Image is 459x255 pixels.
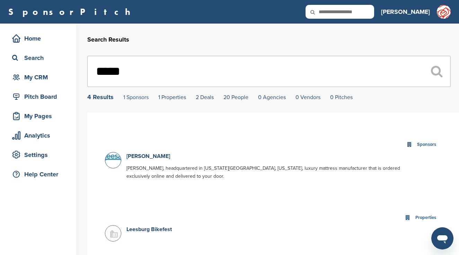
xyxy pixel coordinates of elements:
div: Analytics [10,129,69,142]
a: Home [7,30,69,46]
a: [PERSON_NAME] [381,4,430,19]
div: Pitch Board [10,90,69,103]
div: 4 Results [87,94,114,100]
div: Sponsors [415,141,438,149]
div: Home [10,32,69,45]
div: Settings [10,149,69,161]
div: My CRM [10,71,69,83]
img: Buildingmissing [105,226,123,243]
a: 20 People [223,94,248,101]
a: Pitch Board [7,89,69,105]
div: Help Center [10,168,69,181]
div: Properties [414,214,438,222]
a: 1 Properties [158,94,186,101]
a: 0 Pitches [330,94,353,101]
a: Help Center [7,166,69,182]
a: 0 Agencies [258,94,286,101]
a: 0 Vendors [295,94,320,101]
a: Search [7,50,69,66]
a: Settings [7,147,69,163]
a: SponsorPitch [8,7,135,16]
p: [PERSON_NAME], headquartered in [US_STATE][GEOGRAPHIC_DATA], [US_STATE], luxury mattress manufact... [126,164,422,180]
a: Leesburg Bikefest [126,226,172,233]
div: Search [10,52,69,64]
a: My CRM [7,69,69,85]
h2: Search Results [87,35,451,44]
a: My Pages [7,108,69,124]
div: My Pages [10,110,69,122]
a: Analytics [7,127,69,143]
img: Logo 1 [105,152,123,160]
a: [PERSON_NAME] [126,153,170,160]
h3: [PERSON_NAME] [381,7,430,17]
a: 1 Sponsors [123,94,149,101]
iframe: Button to launch messaging window [431,227,453,249]
a: 2 Deals [196,94,214,101]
